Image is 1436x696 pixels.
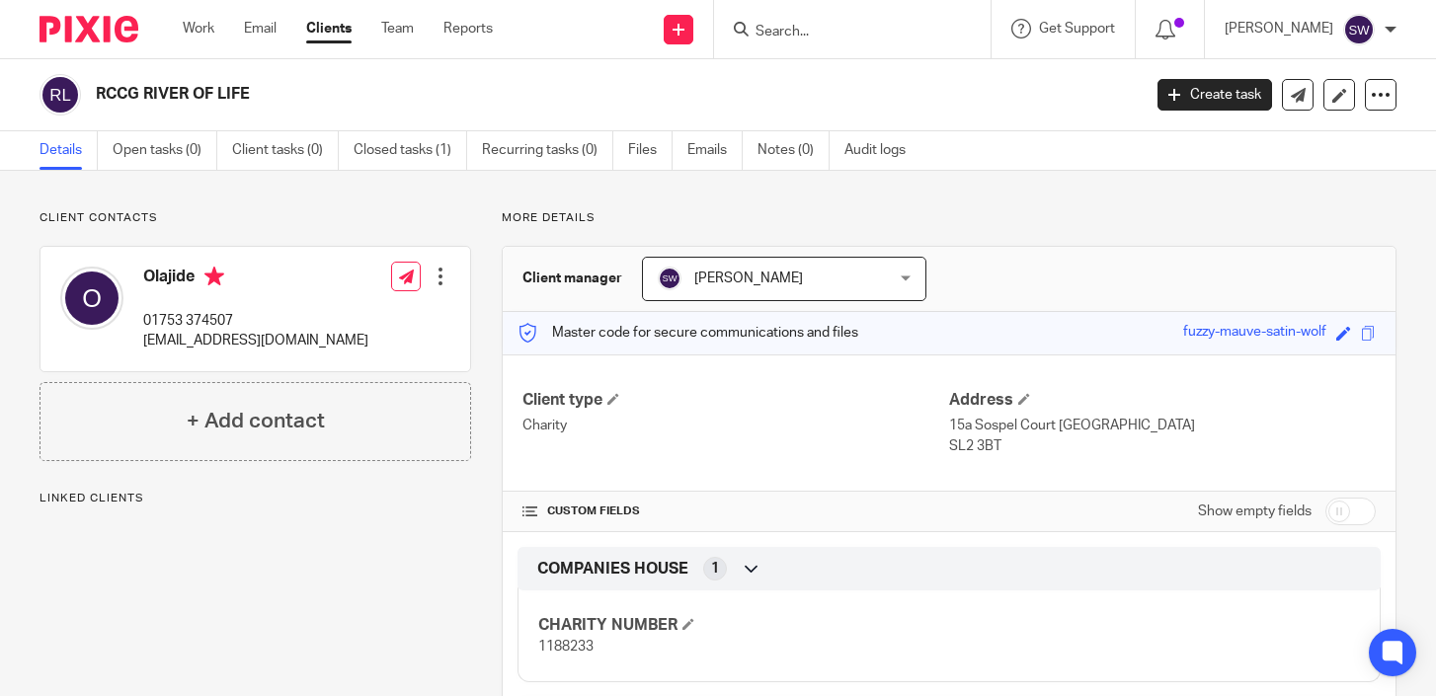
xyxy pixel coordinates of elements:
a: Details [40,131,98,170]
img: Pixie [40,16,138,42]
img: svg%3E [60,267,123,330]
a: Clients [306,19,352,39]
h4: + Add contact [187,406,325,436]
a: Emails [687,131,743,170]
p: Charity [522,416,949,435]
p: Linked clients [40,491,471,506]
a: Files [628,131,673,170]
i: Primary [204,267,224,286]
span: [PERSON_NAME] [694,271,803,285]
p: Master code for secure communications and files [518,323,858,343]
h2: RCCG RIVER OF LIFE [96,84,921,105]
input: Search [754,24,931,41]
span: Get Support [1039,22,1115,36]
img: svg%3E [1343,14,1375,45]
a: Open tasks (0) [113,131,217,170]
h4: CUSTOM FIELDS [522,503,949,519]
h4: Address [949,390,1376,411]
h4: Olajide [143,267,368,291]
span: 1188233 [538,640,594,654]
h4: Client type [522,390,949,411]
a: Reports [443,19,493,39]
p: [EMAIL_ADDRESS][DOMAIN_NAME] [143,331,368,350]
p: Client contacts [40,210,471,226]
p: 15a Sospel Court [GEOGRAPHIC_DATA] [949,416,1376,435]
a: Closed tasks (1) [354,131,467,170]
img: svg%3E [40,74,81,116]
p: More details [502,210,1396,226]
h4: CHARITY NUMBER [538,615,949,636]
a: Recurring tasks (0) [482,131,613,170]
span: COMPANIES HOUSE [537,559,688,580]
p: 01753 374507 [143,311,368,331]
a: Audit logs [844,131,920,170]
a: Notes (0) [758,131,830,170]
a: Client tasks (0) [232,131,339,170]
a: Work [183,19,214,39]
img: svg%3E [658,267,681,290]
a: Team [381,19,414,39]
a: Email [244,19,277,39]
label: Show empty fields [1198,502,1312,521]
p: [PERSON_NAME] [1225,19,1333,39]
a: Create task [1157,79,1272,111]
h3: Client manager [522,269,622,288]
p: SL2 3BT [949,436,1376,456]
span: 1 [711,559,719,579]
div: fuzzy-mauve-satin-wolf [1183,322,1326,345]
